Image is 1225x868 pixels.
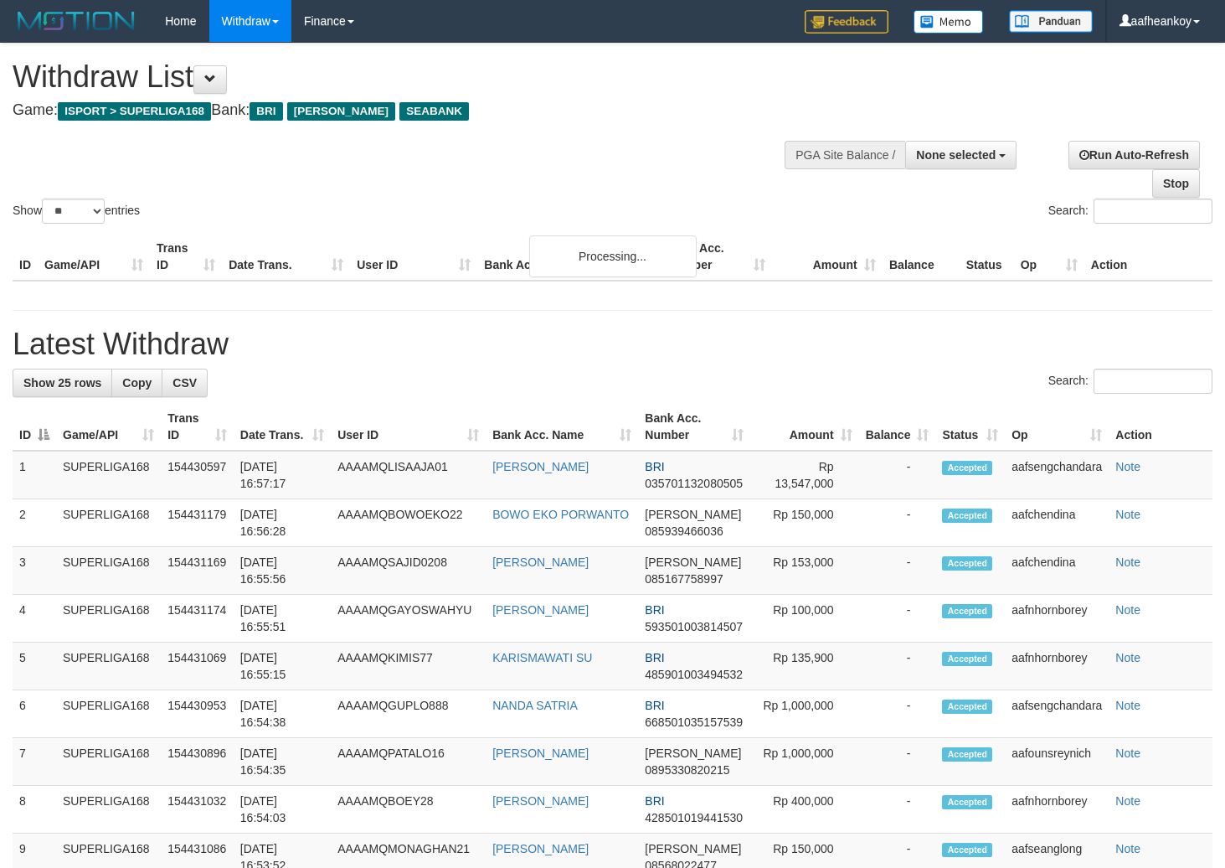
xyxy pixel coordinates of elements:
[942,556,992,571] span: Accepted
[161,595,234,643] td: 154431174
[331,690,486,738] td: AAAAMQGUPLO888
[1005,499,1109,547] td: aafchendina
[56,786,161,834] td: SUPERLIGA168
[13,738,56,786] td: 7
[529,235,697,277] div: Processing...
[234,786,331,834] td: [DATE] 16:54:03
[331,643,486,690] td: AAAAMQKIMIS77
[1009,10,1093,33] img: panduan.png
[234,451,331,499] td: [DATE] 16:57:17
[222,233,350,281] th: Date Trans.
[13,199,140,224] label: Show entries
[234,595,331,643] td: [DATE] 16:55:51
[645,668,743,681] span: Copy 485901003494532 to clipboard
[935,403,1005,451] th: Status: activate to sort column ascending
[492,747,589,760] a: [PERSON_NAME]
[1005,451,1109,499] td: aafsengchandara
[122,376,152,390] span: Copy
[859,499,936,547] td: -
[162,369,208,397] a: CSV
[13,643,56,690] td: 5
[859,451,936,499] td: -
[1115,603,1140,617] a: Note
[492,842,589,855] a: [PERSON_NAME]
[477,233,661,281] th: Bank Acc. Name
[13,595,56,643] td: 4
[1005,786,1109,834] td: aafnhornborey
[234,499,331,547] td: [DATE] 16:56:28
[645,572,723,586] span: Copy 085167758997 to clipboard
[492,603,589,617] a: [PERSON_NAME]
[13,233,38,281] th: ID
[942,509,992,523] span: Accepted
[492,699,578,712] a: NANDA SATRIA
[1094,199,1212,224] input: Search:
[250,102,282,121] span: BRI
[56,738,161,786] td: SUPERLIGA168
[492,651,592,664] a: KARISMAWATI SU
[234,643,331,690] td: [DATE] 16:55:15
[916,148,996,162] span: None selected
[161,643,234,690] td: 154431069
[805,10,888,34] img: Feedback.jpg
[234,547,331,595] td: [DATE] 16:55:56
[23,376,101,390] span: Show 25 rows
[1115,794,1140,808] a: Note
[13,451,56,499] td: 1
[859,786,936,834] td: -
[645,477,743,490] span: Copy 035701132080505 to clipboard
[13,102,800,119] h4: Game: Bank:
[942,461,992,475] span: Accepted
[161,547,234,595] td: 154431169
[1005,403,1109,451] th: Op: activate to sort column ascending
[13,786,56,834] td: 8
[56,547,161,595] td: SUPERLIGA168
[942,652,992,666] span: Accepted
[645,555,741,569] span: [PERSON_NAME]
[645,603,664,617] span: BRI
[914,10,984,34] img: Button%20Memo.svg
[150,233,222,281] th: Trans ID
[331,499,486,547] td: AAAAMQBOWOEKO22
[942,795,992,809] span: Accepted
[58,102,211,121] span: ISPORT > SUPERLIGA168
[56,643,161,690] td: SUPERLIGA168
[161,499,234,547] td: 154431179
[859,643,936,690] td: -
[492,460,589,473] a: [PERSON_NAME]
[645,794,664,808] span: BRI
[331,738,486,786] td: AAAAMQPATALO16
[645,508,741,521] span: [PERSON_NAME]
[38,233,150,281] th: Game/API
[905,141,1017,169] button: None selected
[331,547,486,595] td: AAAAMQSAJID0208
[492,794,589,808] a: [PERSON_NAME]
[750,690,858,738] td: Rp 1,000,000
[638,403,750,451] th: Bank Acc. Number: activate to sort column ascending
[1005,643,1109,690] td: aafnhornborey
[785,141,905,169] div: PGA Site Balance /
[1115,555,1140,569] a: Note
[750,595,858,643] td: Rp 100,000
[645,716,743,729] span: Copy 668501035157539 to clipboard
[645,842,741,855] span: [PERSON_NAME]
[331,403,486,451] th: User ID: activate to sort column ascending
[234,690,331,738] td: [DATE] 16:54:38
[111,369,162,397] a: Copy
[13,369,112,397] a: Show 25 rows
[13,60,800,94] h1: Withdraw List
[234,738,331,786] td: [DATE] 16:54:35
[645,699,664,712] span: BRI
[1109,403,1212,451] th: Action
[1005,595,1109,643] td: aafnhornborey
[1115,842,1140,855] a: Note
[859,547,936,595] td: -
[645,811,743,824] span: Copy 428501019441530 to clipboard
[645,763,729,777] span: Copy 0895330820215 to clipboard
[1115,508,1140,521] a: Note
[645,651,664,664] span: BRI
[331,786,486,834] td: AAAAMQBOEY28
[859,595,936,643] td: -
[492,508,629,521] a: BOWO EKO PORWANTO
[399,102,469,121] span: SEABANK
